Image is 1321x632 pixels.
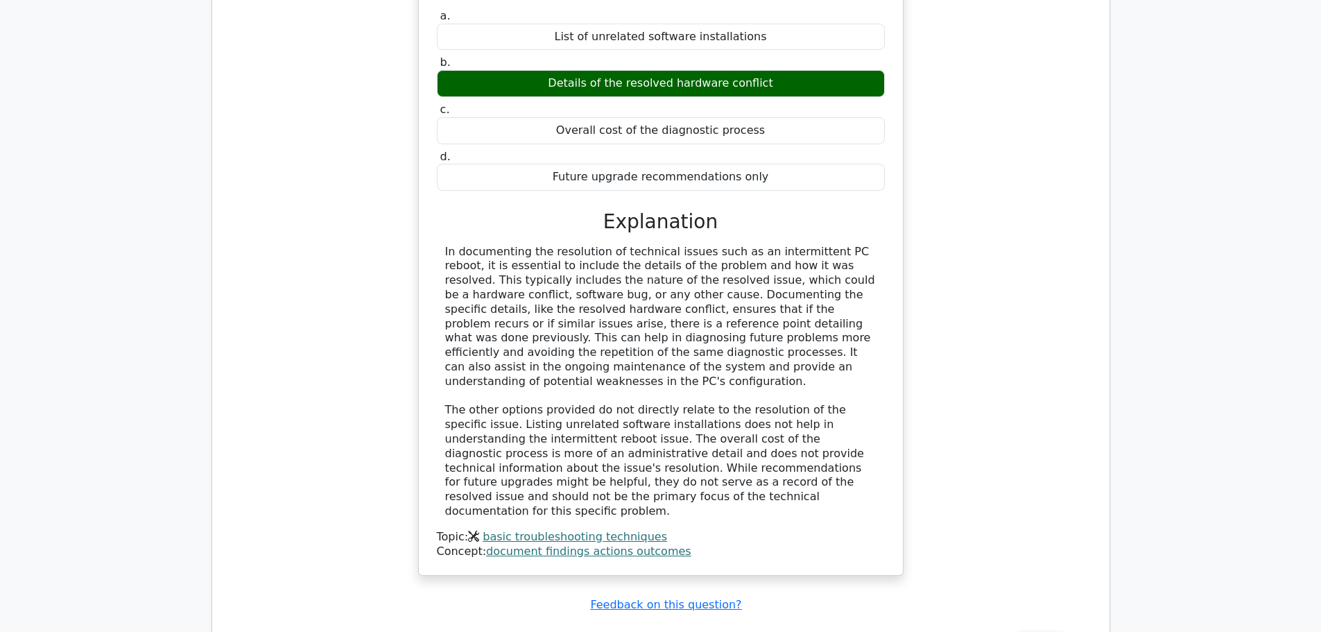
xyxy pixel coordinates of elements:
[440,103,450,116] span: c.
[440,9,451,22] span: a.
[437,70,885,97] div: Details of the resolved hardware conflict
[440,55,451,69] span: b.
[486,545,691,558] a: document findings actions outcomes
[437,117,885,144] div: Overall cost of the diagnostic process
[440,150,451,163] span: d.
[483,530,667,543] a: basic troubleshooting techniques
[445,210,877,234] h3: Explanation
[445,245,877,519] div: In documenting the resolution of technical issues such as an intermittent PC reboot, it is essent...
[437,545,885,559] div: Concept:
[590,598,741,611] a: Feedback on this question?
[437,530,885,545] div: Topic:
[437,164,885,191] div: Future upgrade recommendations only
[437,24,885,51] div: List of unrelated software installations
